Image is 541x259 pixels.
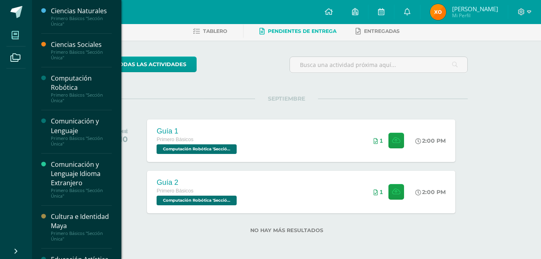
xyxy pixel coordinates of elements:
[51,117,112,135] div: Comunicación y Lenguaje
[51,188,112,199] div: Primero Básicos "Sección Única"
[415,188,446,196] div: 2:00 PM
[374,189,383,195] div: Archivos entregados
[51,74,112,103] a: Computación RobóticaPrimero Básicos "Sección Única"
[356,25,400,38] a: Entregadas
[157,144,237,154] span: Computación Robótica 'Sección Única'
[452,5,498,13] span: [PERSON_NAME]
[51,212,112,242] a: Cultura e Identidad MayaPrimero Básicos "Sección Única"
[255,95,318,102] span: SEPTIEMBRE
[157,188,193,194] span: Primero Básicos
[452,12,498,19] span: Mi Perfil
[51,117,112,146] a: Comunicación y LenguajePrimero Básicos "Sección Única"
[51,160,112,188] div: Comunicación y Lenguaje Idioma Extranjero
[51,16,112,27] div: Primero Básicos "Sección Única"
[157,137,193,142] span: Primero Básicos
[51,6,112,27] a: Ciencias NaturalesPrimero Básicos "Sección Única"
[119,134,128,144] div: 10
[374,138,383,144] div: Archivos entregados
[203,28,227,34] span: Tablero
[51,136,112,147] div: Primero Básicos "Sección Única"
[268,28,336,34] span: Pendientes de entrega
[105,227,468,233] label: No hay más resultados
[364,28,400,34] span: Entregadas
[51,160,112,199] a: Comunicación y Lenguaje Idioma ExtranjeroPrimero Básicos "Sección Única"
[259,25,336,38] a: Pendientes de entrega
[51,92,112,103] div: Primero Básicos "Sección Única"
[51,74,112,92] div: Computación Robótica
[157,196,237,205] span: Computación Robótica 'Sección Única'
[157,127,239,136] div: Guía 1
[51,49,112,61] div: Primero Básicos "Sección Única"
[290,57,467,73] input: Busca una actividad próxima aquí...
[380,189,383,195] span: 1
[193,25,227,38] a: Tablero
[119,129,128,134] div: MIÉ
[51,231,112,242] div: Primero Básicos "Sección Única"
[157,178,239,187] div: Guía 2
[430,4,446,20] img: 86243bb81fb1a9bcf7d1372635ab2988.png
[51,40,112,61] a: Ciencias SocialesPrimero Básicos "Sección Única"
[415,137,446,144] div: 2:00 PM
[51,212,112,231] div: Cultura e Identidad Maya
[380,138,383,144] span: 1
[105,57,197,72] a: todas las Actividades
[51,40,112,49] div: Ciencias Sociales
[51,6,112,16] div: Ciencias Naturales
